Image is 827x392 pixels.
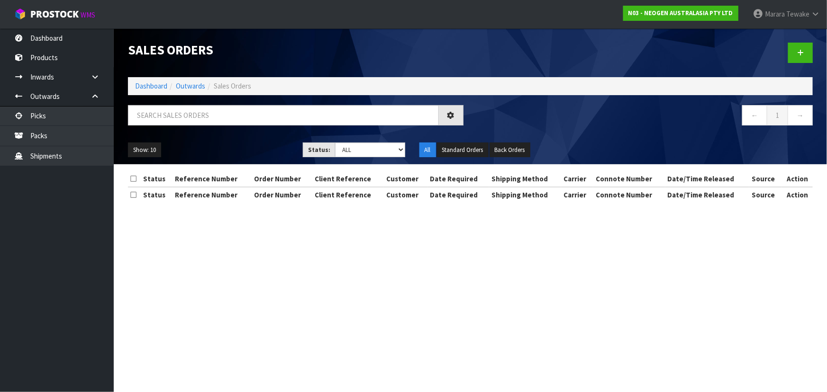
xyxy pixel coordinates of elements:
button: All [419,143,436,158]
span: Sales Orders [214,81,251,90]
th: Connote Number [593,187,665,202]
th: Client Reference [312,187,384,202]
input: Search sales orders [128,105,439,125]
a: 1 [767,105,788,125]
th: Date Required [427,171,489,187]
th: Date Required [427,187,489,202]
th: Shipping Method [489,171,561,187]
th: Carrier [561,187,593,202]
th: Reference Number [173,187,252,202]
th: Carrier [561,171,593,187]
img: cube-alt.png [14,8,26,20]
th: Status [141,187,173,202]
button: Back Orders [490,143,530,158]
th: Order Number [252,187,312,202]
th: Customer [384,187,427,202]
th: Source [749,187,782,202]
span: ProStock [30,8,79,20]
a: N03 - NEOGEN AUSTRALASIA PTY LTD [623,6,738,21]
a: Dashboard [135,81,167,90]
th: Client Reference [312,171,384,187]
span: Tewake [786,9,809,18]
th: Reference Number [173,171,252,187]
th: Action [782,187,813,202]
th: Status [141,171,173,187]
a: ← [742,105,767,125]
th: Order Number [252,171,312,187]
th: Connote Number [593,171,665,187]
h1: Sales Orders [128,43,463,57]
strong: N03 - NEOGEN AUSTRALASIA PTY LTD [628,9,733,17]
button: Standard Orders [437,143,489,158]
th: Customer [384,171,427,187]
a: Outwards [176,81,205,90]
nav: Page navigation [478,105,813,128]
small: WMS [81,10,95,19]
th: Date/Time Released [665,171,749,187]
span: Marara [765,9,785,18]
th: Shipping Method [489,187,561,202]
button: Show: 10 [128,143,161,158]
strong: Status: [308,146,330,154]
th: Source [749,171,782,187]
a: → [788,105,813,125]
th: Action [782,171,813,187]
th: Date/Time Released [665,187,749,202]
